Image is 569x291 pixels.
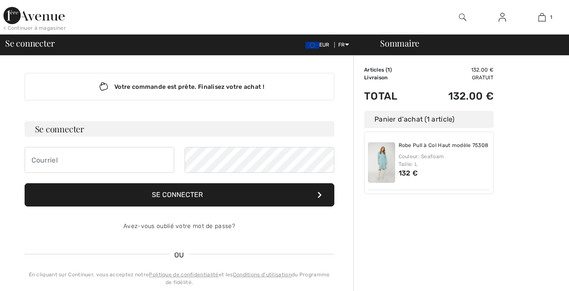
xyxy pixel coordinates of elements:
[368,142,395,183] img: Robe Pull à Col Haut modèle 75308
[25,73,334,100] div: Votre commande est prête. Finalisez votre achat !
[399,169,418,177] span: 132 €
[3,7,65,24] img: 1ère Avenue
[25,271,334,286] div: En cliquant sur Continuer, vous acceptez notre et les du Programme de fidélité.
[3,24,66,32] div: < Continuer à magasiner
[5,39,54,47] span: Se connecter
[370,39,564,47] div: Sommaire
[305,42,319,49] img: Euro
[364,81,419,111] td: Total
[170,250,189,260] span: OU
[25,121,334,137] h3: Se connecter
[25,183,334,207] button: Se connecter
[305,42,333,48] span: EUR
[338,42,349,48] span: FR
[364,111,494,128] div: Panier d'achat (1 article)
[392,9,560,164] iframe: Boîte de dialogue "Se connecter avec Google"
[233,272,292,278] a: Conditions d'utilisation
[387,67,390,73] span: 1
[25,147,174,173] input: Courriel
[364,66,419,74] td: Articles ( )
[149,272,218,278] a: Politique de confidentialité
[364,74,419,81] td: Livraison
[123,222,235,230] a: Avez-vous oublié votre mot de passe?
